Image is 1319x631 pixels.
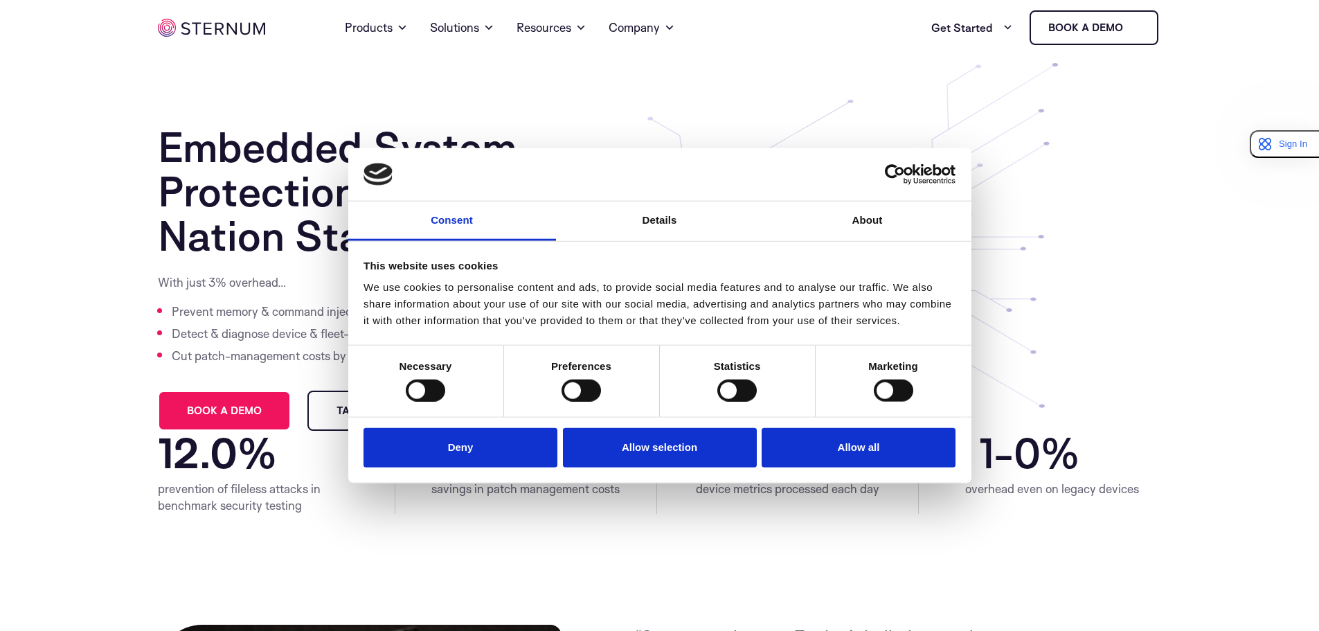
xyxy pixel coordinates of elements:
[364,163,393,186] img: logo
[237,431,370,475] span: %
[609,3,675,53] a: Company
[681,481,894,497] div: device metrics processed each day
[420,481,632,497] div: savings in patch management costs
[158,274,480,291] p: With just 3% overhead…
[172,323,480,345] li: Detect & diagnose device & fleet-level anomalies
[364,279,955,329] div: We use cookies to personalise content and ads, to provide social media features and to analyse ou...
[187,406,262,416] span: Book a demo
[762,428,955,468] button: Allow all
[764,202,971,241] a: About
[1014,431,1041,475] span: 0
[364,258,955,274] div: This website uses cookies
[517,3,586,53] a: Resources
[1030,10,1158,45] a: Book a demo
[943,481,1161,497] div: overhead even on legacy devices
[172,301,480,323] li: Prevent memory & command injection attacks in real-time
[307,391,494,431] a: Take a Platform Tour
[158,431,237,475] span: 12.0
[834,164,955,185] a: Usercentrics Cookiebot - opens in a new window
[868,360,918,372] strong: Marketing
[348,202,556,241] a: Consent
[345,3,408,53] a: Products
[400,360,452,372] strong: Necessary
[158,19,265,37] img: sternum iot
[364,428,557,468] button: Deny
[556,202,764,241] a: Details
[563,428,757,468] button: Allow selection
[931,14,1013,42] a: Get Started
[430,3,494,53] a: Solutions
[158,125,632,258] h1: Embedded System Protection Against Nation State Attacks
[172,345,480,367] li: Cut patch-management costs by 40%
[1129,22,1140,33] img: sternum iot
[1041,431,1161,475] span: %
[551,360,611,372] strong: Preferences
[158,481,370,514] div: prevention of fileless attacks in benchmark security testing
[714,360,761,372] strong: Statistics
[158,391,291,431] a: Book a demo
[337,406,465,416] span: Take a Platform Tour
[943,431,1014,475] span: < 1-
